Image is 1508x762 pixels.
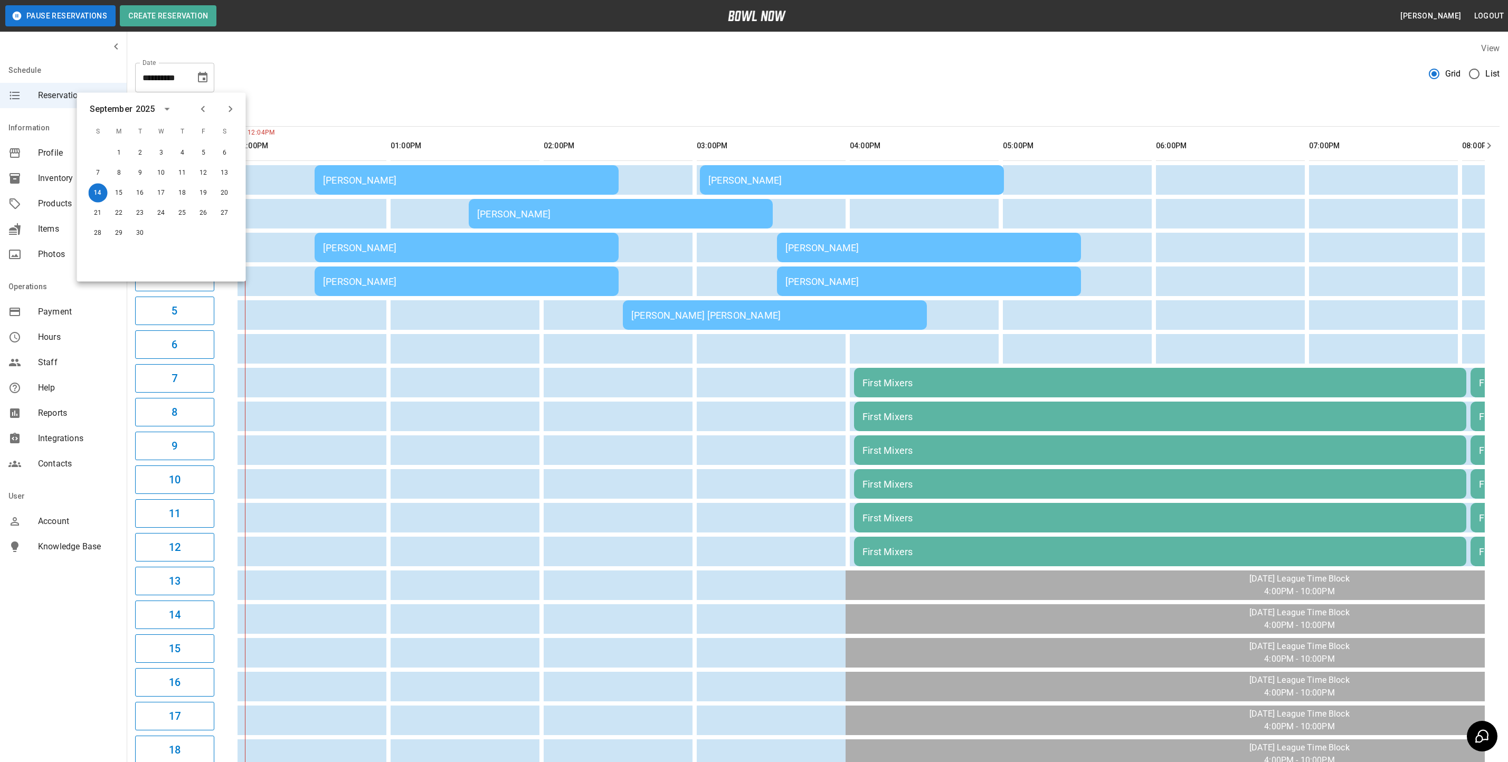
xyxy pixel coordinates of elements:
button: 8 [135,398,214,426]
div: First Mixers [862,445,1458,456]
button: Sep 9, 2025 [131,164,150,183]
h6: 6 [172,336,177,353]
div: [PERSON_NAME] [PERSON_NAME] [631,310,918,321]
span: Profile [38,147,118,159]
span: Inventory [38,172,118,185]
div: First Mixers [862,546,1458,557]
h6: 9 [172,437,177,454]
div: inventory tabs [135,101,1500,126]
div: [PERSON_NAME] [785,276,1073,287]
button: Sep 17, 2025 [152,184,171,203]
button: Sep 29, 2025 [110,224,129,243]
button: Sep 11, 2025 [173,164,192,183]
h6: 8 [172,404,177,421]
button: Sep 16, 2025 [131,184,150,203]
button: Sep 21, 2025 [89,204,108,223]
span: Payment [38,306,118,318]
span: Photos [38,248,118,261]
span: Hours [38,331,118,344]
div: 2025 [136,103,155,116]
button: Sep 13, 2025 [215,164,234,183]
button: Sep 6, 2025 [215,144,234,163]
th: 12:00PM [238,131,386,161]
span: F [194,121,213,142]
div: First Mixers [862,377,1458,388]
button: Next month [222,100,240,118]
span: T [173,121,192,142]
button: Sep 19, 2025 [194,184,213,203]
span: Items [38,223,118,235]
button: [PERSON_NAME] [1396,6,1465,26]
button: 7 [135,364,214,393]
button: Sep 30, 2025 [131,224,150,243]
div: [PERSON_NAME] [708,175,995,186]
button: Sep 18, 2025 [173,184,192,203]
button: Sep 10, 2025 [152,164,171,183]
button: Sep 20, 2025 [215,184,234,203]
button: Sep 1, 2025 [110,144,129,163]
th: 02:00PM [544,131,693,161]
button: 12 [135,533,214,561]
button: 5 [135,297,214,325]
span: Contacts [38,458,118,470]
h6: 17 [169,708,181,725]
button: 16 [135,668,214,697]
button: Sep 4, 2025 [173,144,192,163]
button: Sep 28, 2025 [89,224,108,243]
h6: 7 [172,370,177,387]
button: Sep 12, 2025 [194,164,213,183]
h6: 13 [169,573,181,589]
button: Logout [1470,6,1508,26]
button: Sep 24, 2025 [152,204,171,223]
button: Pause Reservations [5,5,116,26]
img: logo [728,11,786,21]
div: First Mixers [862,512,1458,523]
span: S [215,121,234,142]
button: Sep 3, 2025 [152,144,171,163]
div: First Mixers [862,479,1458,490]
div: [PERSON_NAME] [785,242,1073,253]
th: 01:00PM [391,131,539,161]
button: calendar view is open, switch to year view [158,100,176,118]
span: Staff [38,356,118,369]
span: M [110,121,129,142]
div: [PERSON_NAME] [323,276,610,287]
h6: 10 [169,471,181,488]
h6: 18 [169,741,181,758]
span: S [89,121,108,142]
button: 6 [135,330,214,359]
div: [PERSON_NAME] [323,175,610,186]
span: T [131,121,150,142]
button: Sep 14, 2025 [89,184,108,203]
button: 17 [135,702,214,730]
button: 10 [135,465,214,494]
button: 11 [135,499,214,528]
h6: 16 [169,674,181,691]
button: Sep 2, 2025 [131,144,150,163]
span: Reservations [38,89,118,102]
button: 14 [135,601,214,629]
div: First Mixers [862,411,1458,422]
span: Help [38,382,118,394]
div: September [90,103,132,116]
button: Create Reservation [120,5,216,26]
button: 13 [135,567,214,595]
button: Sep 23, 2025 [131,204,150,223]
span: 12:04PM [245,128,248,138]
span: Knowledge Base [38,540,118,553]
button: Sep 22, 2025 [110,204,129,223]
button: Sep 7, 2025 [89,164,108,183]
span: W [152,121,171,142]
span: List [1485,68,1500,80]
button: 9 [135,432,214,460]
div: [PERSON_NAME] [477,208,764,220]
button: 15 [135,634,214,663]
span: Products [38,197,118,210]
button: Previous month [194,100,212,118]
h6: 5 [172,302,177,319]
button: Sep 27, 2025 [215,204,234,223]
h6: 12 [169,539,181,556]
button: Sep 15, 2025 [110,184,129,203]
span: Reports [38,407,118,420]
span: Integrations [38,432,118,445]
